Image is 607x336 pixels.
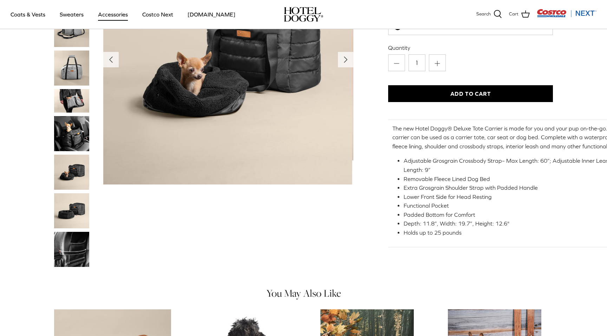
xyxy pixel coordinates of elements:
a: Thumbnail Link [54,89,89,113]
a: Thumbnail Link [54,12,89,47]
a: Thumbnail Link [54,51,89,86]
span: Search [476,11,491,18]
a: Thumbnail Link [54,116,89,151]
a: Sweaters [53,2,90,26]
label: Quantity [388,44,553,52]
a: Search [476,10,502,19]
a: Visit Costco Next [537,13,596,19]
img: hoteldoggycom [284,7,323,22]
span: Cart [509,11,518,18]
button: Add to Cart [388,85,553,102]
a: Thumbnail Link [54,193,89,228]
img: Costco Next [537,9,596,18]
input: Quantity [409,54,425,71]
a: Costco Next [136,2,180,26]
a: Thumbnail Link [54,232,89,267]
span: Black [404,23,418,30]
button: Next [338,52,353,67]
a: Thumbnail Link [54,155,89,190]
a: Coats & Vests [4,2,52,26]
h4: You May Also Like [54,288,553,299]
a: [DOMAIN_NAME] [181,2,242,26]
a: Cart [509,10,530,19]
a: hoteldoggy.com hoteldoggycom [284,7,323,22]
button: Previous [103,52,119,67]
a: Accessories [92,2,134,26]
